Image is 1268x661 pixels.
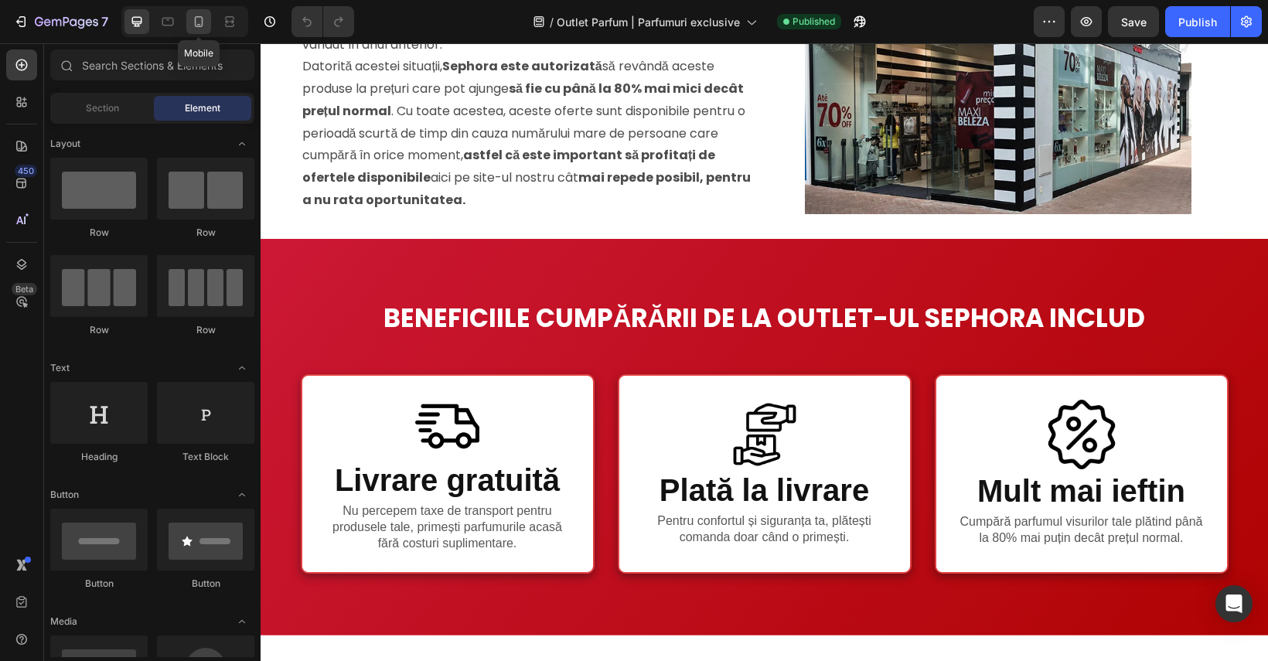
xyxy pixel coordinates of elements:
[157,323,254,337] div: Row
[1108,6,1159,37] button: Save
[50,323,148,337] div: Row
[230,131,254,156] span: Toggle open
[157,226,254,240] div: Row
[1121,15,1147,29] span: Save
[50,488,79,502] span: Button
[359,332,649,528] div: Background Image
[6,6,115,37] button: 7
[230,482,254,507] span: Toggle open
[786,356,856,426] img: Alt image
[50,577,148,591] div: Button
[550,14,554,30] span: /
[157,577,254,591] div: Button
[470,357,538,425] img: Alt image
[50,615,77,629] span: Media
[1215,585,1253,622] div: Open Intercom Messenger
[696,471,946,503] p: Cumpără parfumul visurilor tale plătind până la 80% mai puțin decât prețul normal.
[50,226,148,240] div: Row
[1178,14,1217,30] div: Publish
[185,101,220,115] span: Element
[50,361,70,375] span: Text
[50,450,148,464] div: Heading
[676,332,966,528] div: Background Image
[60,415,314,458] h2: Livrare gratuită
[62,460,312,508] p: Nu percepem taxe de transport pentru produsele tale, primești parfumurile acasă fără costuri supl...
[155,351,219,415] img: Alt image
[157,450,254,464] div: Text Block
[557,14,740,30] span: Outlet Parfum | Parfumuri exclusive
[291,6,354,37] div: Undo/Redo
[379,470,629,503] p: Pentru confortul și siguranța ta, plătești comanda doar când o primești.
[1165,6,1230,37] button: Publish
[50,137,80,151] span: Layout
[50,49,254,80] input: Search Sections & Elements
[12,283,37,295] div: Beta
[377,425,631,468] h2: Plată la livrare
[261,43,1268,661] iframe: Design area
[40,257,968,294] h2: Beneficiile cumpărării de la Outlet-ul Sephora includ
[230,356,254,380] span: Toggle open
[694,426,948,469] h2: Mult mai ieftin
[15,165,37,177] div: 450
[101,12,108,31] p: 7
[792,15,835,29] span: Published
[86,101,119,115] span: Section
[230,609,254,634] span: Toggle open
